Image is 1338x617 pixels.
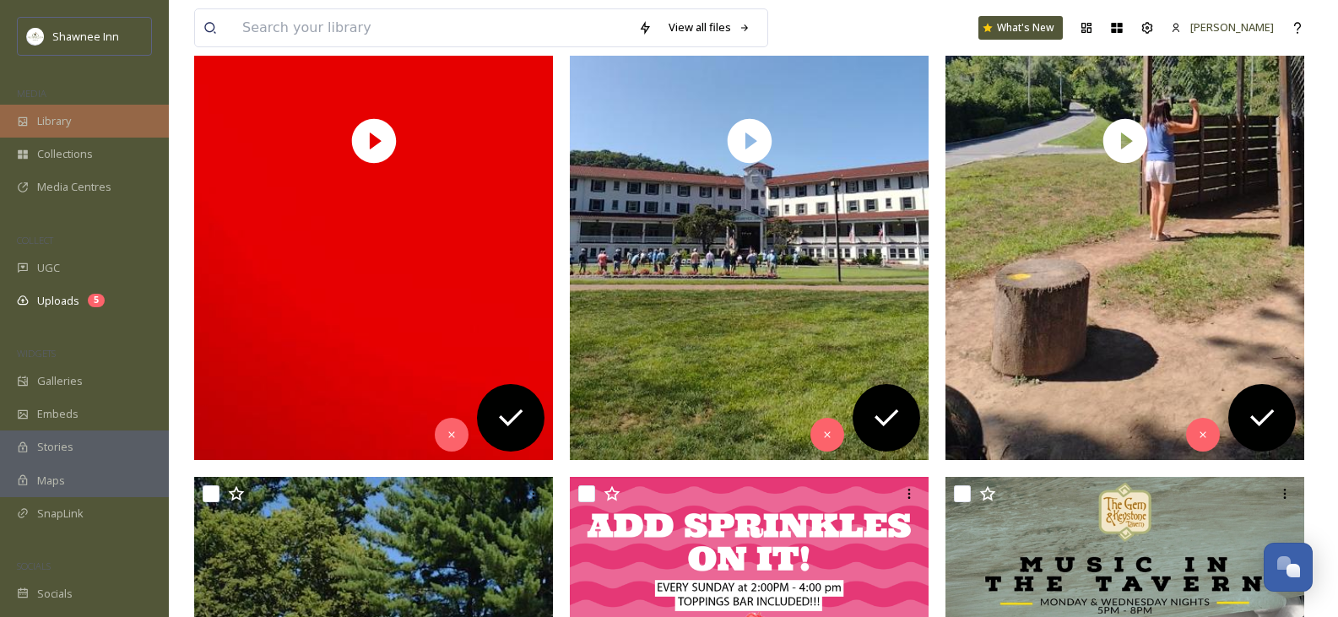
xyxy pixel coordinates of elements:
span: Uploads [37,293,79,309]
span: Socials [37,586,73,602]
div: 5 [88,294,105,307]
span: WIDGETS [17,347,56,360]
span: Shawnee Inn [52,29,119,44]
span: Media Centres [37,179,111,195]
img: shawnee-300x300.jpg [27,28,44,45]
span: Stories [37,439,73,455]
button: Open Chat [1264,543,1313,592]
a: [PERSON_NAME] [1162,11,1282,44]
span: Maps [37,473,65,489]
span: UGC [37,260,60,276]
span: SnapLink [37,506,84,522]
span: Galleries [37,373,83,389]
span: [PERSON_NAME] [1190,19,1274,35]
span: MEDIA [17,87,46,100]
a: What's New [978,16,1063,40]
span: COLLECT [17,234,53,246]
span: SOCIALS [17,560,51,572]
input: Search your library [234,9,630,46]
span: Library [37,113,71,129]
span: Collections [37,146,93,162]
a: View all files [660,11,759,44]
span: Embeds [37,406,79,422]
